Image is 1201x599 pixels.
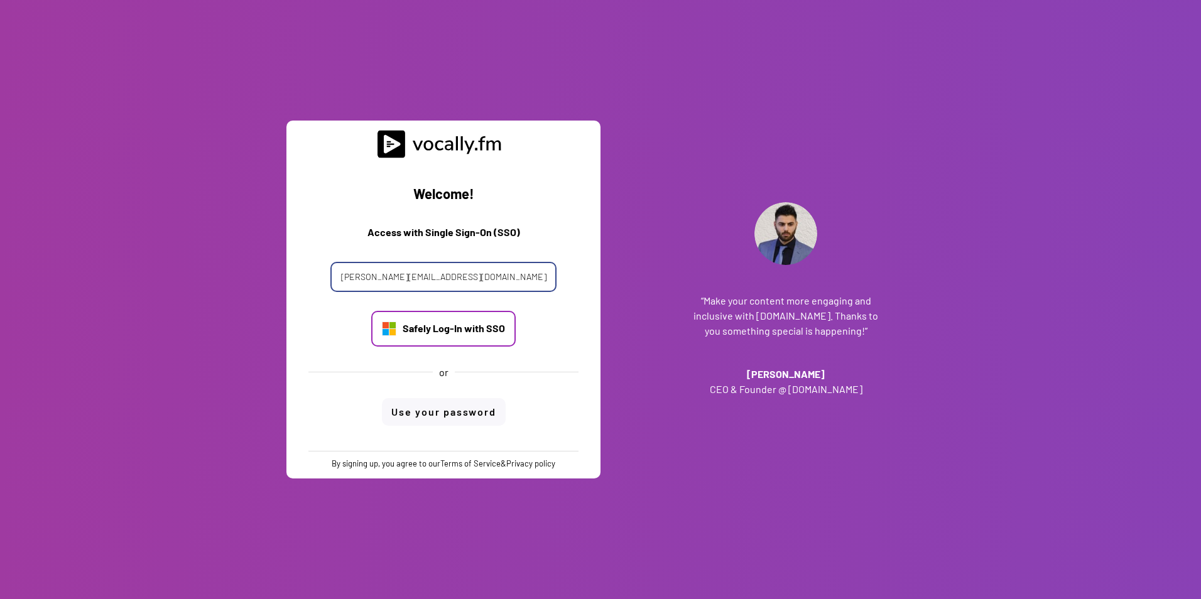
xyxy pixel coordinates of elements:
div: By signing up, you agree to our & [332,458,555,469]
button: Use your password [382,398,506,426]
h2: Welcome! [296,183,591,206]
h3: Access with Single Sign-On (SSO) [296,225,591,247]
h3: “Make your content more engaging and inclusive with [DOMAIN_NAME]. Thanks to you something specia... [692,293,880,338]
img: Microsoft_logo.svg [382,321,396,336]
img: vocally%20logo.svg [378,130,509,158]
a: Terms of Service [440,458,501,468]
div: Safely Log-In with SSO [403,321,505,335]
img: Addante_Profile.png [754,202,817,265]
h3: [PERSON_NAME] [692,367,880,382]
input: Your email [330,262,557,292]
h3: CEO & Founder @ [DOMAIN_NAME] [692,382,880,397]
div: or [439,365,448,379]
a: Privacy policy [506,458,555,468]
